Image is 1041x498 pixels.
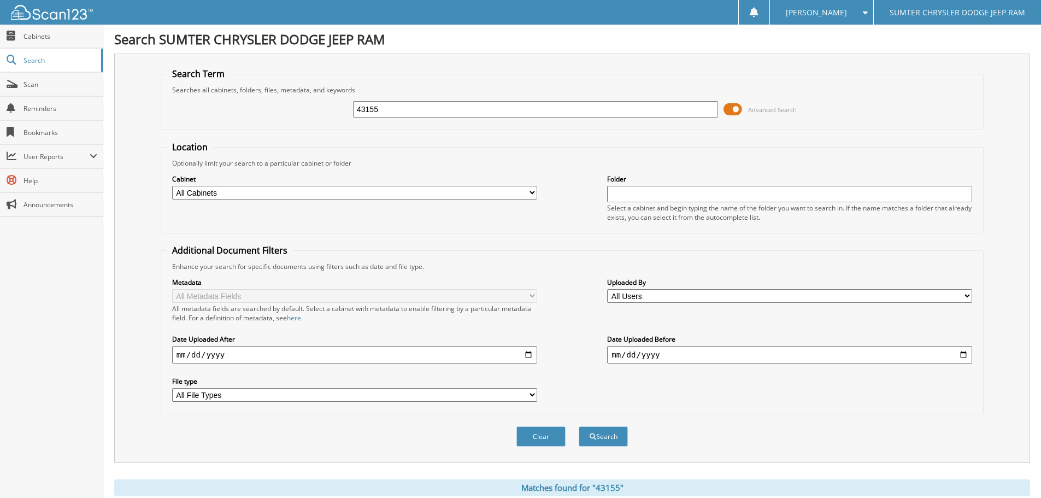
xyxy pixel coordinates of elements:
span: Search [23,56,96,65]
span: Help [23,176,97,185]
div: Enhance your search for specific documents using filters such as date and file type. [167,262,978,271]
input: end [607,346,972,364]
label: Cabinet [172,174,537,184]
span: Reminders [23,104,97,113]
legend: Location [167,141,213,153]
span: Cabinets [23,32,97,41]
h1: Search SUMTER CHRYSLER DODGE JEEP RAM [114,30,1030,48]
div: All metadata fields are searched by default. Select a cabinet with metadata to enable filtering b... [172,304,537,323]
label: Date Uploaded Before [607,335,972,344]
label: Date Uploaded After [172,335,537,344]
span: SUMTER CHRYSLER DODGE JEEP RAM [890,9,1025,16]
span: User Reports [23,152,90,161]
label: Folder [607,174,972,184]
span: Bookmarks [23,128,97,137]
div: Matches found for "43155" [114,479,1030,496]
div: Select a cabinet and begin typing the name of the folder you want to search in. If the name match... [607,203,972,222]
label: Metadata [172,278,537,287]
input: start [172,346,537,364]
img: scan123-logo-white.svg [11,5,93,20]
label: Uploaded By [607,278,972,287]
legend: Additional Document Filters [167,244,293,256]
div: Optionally limit your search to a particular cabinet or folder [167,159,978,168]
div: Searches all cabinets, folders, files, metadata, and keywords [167,85,978,95]
span: Announcements [23,200,97,209]
a: here [287,313,301,323]
span: Advanced Search [748,106,797,114]
button: Search [579,426,628,447]
span: [PERSON_NAME] [786,9,847,16]
label: File type [172,377,537,386]
legend: Search Term [167,68,230,80]
span: Scan [23,80,97,89]
button: Clear [516,426,566,447]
